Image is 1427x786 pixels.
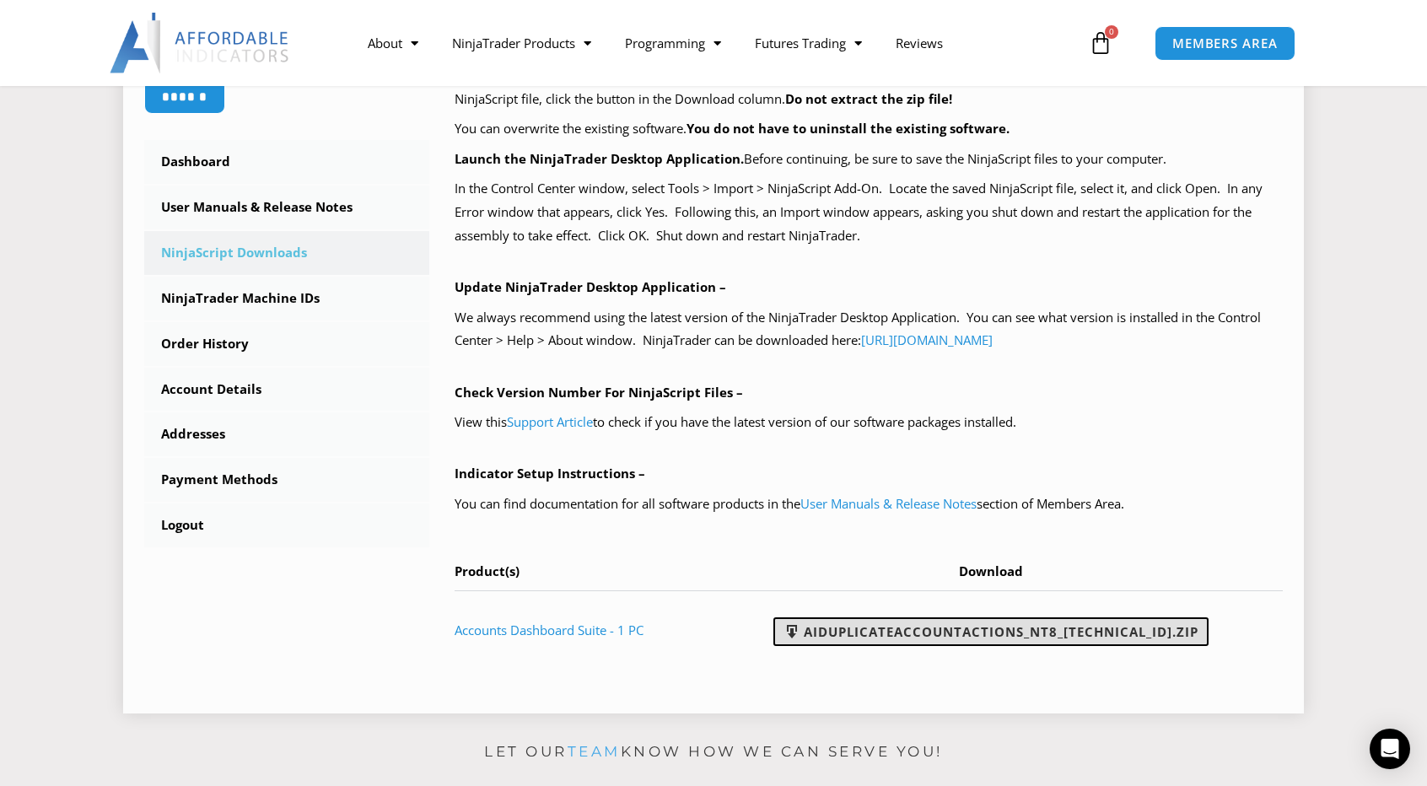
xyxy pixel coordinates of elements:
[455,306,1284,353] p: We always recommend using the latest version of the NinjaTrader Desktop Application. You can see ...
[144,322,429,366] a: Order History
[455,493,1284,516] p: You can find documentation for all software products in the section of Members Area.
[1370,729,1410,769] div: Open Intercom Messenger
[507,413,593,430] a: Support Article
[455,117,1284,141] p: You can overwrite the existing software.
[455,622,643,638] a: Accounts Dashboard Suite - 1 PC
[455,278,726,295] b: Update NinjaTrader Desktop Application –
[455,64,1284,111] p: Your purchased products with available NinjaScript downloads are listed in the table below, at th...
[144,140,429,184] a: Dashboard
[351,24,1085,62] nav: Menu
[351,24,435,62] a: About
[144,503,429,547] a: Logout
[455,177,1284,248] p: In the Control Center window, select Tools > Import > NinjaScript Add-On. Locate the saved NinjaS...
[1172,37,1278,50] span: MEMBERS AREA
[144,412,429,456] a: Addresses
[455,563,520,579] span: Product(s)
[455,384,743,401] b: Check Version Number For NinjaScript Files –
[1064,19,1138,67] a: 0
[738,24,879,62] a: Futures Trading
[144,458,429,502] a: Payment Methods
[144,368,429,412] a: Account Details
[687,120,1010,137] b: You do not have to uninstall the existing software.
[123,739,1304,766] p: Let our know how we can serve you!
[959,563,1023,579] span: Download
[879,24,960,62] a: Reviews
[455,150,744,167] b: Launch the NinjaTrader Desktop Application.
[1105,25,1118,39] span: 0
[144,231,429,275] a: NinjaScript Downloads
[1155,26,1295,61] a: MEMBERS AREA
[144,277,429,320] a: NinjaTrader Machine IDs
[800,495,977,512] a: User Manuals & Release Notes
[110,13,291,73] img: LogoAI | Affordable Indicators – NinjaTrader
[435,24,608,62] a: NinjaTrader Products
[144,186,429,229] a: User Manuals & Release Notes
[785,90,952,107] b: Do not extract the zip file!
[773,617,1209,646] a: AIDuplicateAccountActions_NT8_[TECHNICAL_ID].zip
[144,140,429,547] nav: Account pages
[861,331,993,348] a: [URL][DOMAIN_NAME]
[455,411,1284,434] p: View this to check if you have the latest version of our software packages installed.
[608,24,738,62] a: Programming
[455,148,1284,171] p: Before continuing, be sure to save the NinjaScript files to your computer.
[568,743,621,760] a: team
[455,465,645,482] b: Indicator Setup Instructions –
